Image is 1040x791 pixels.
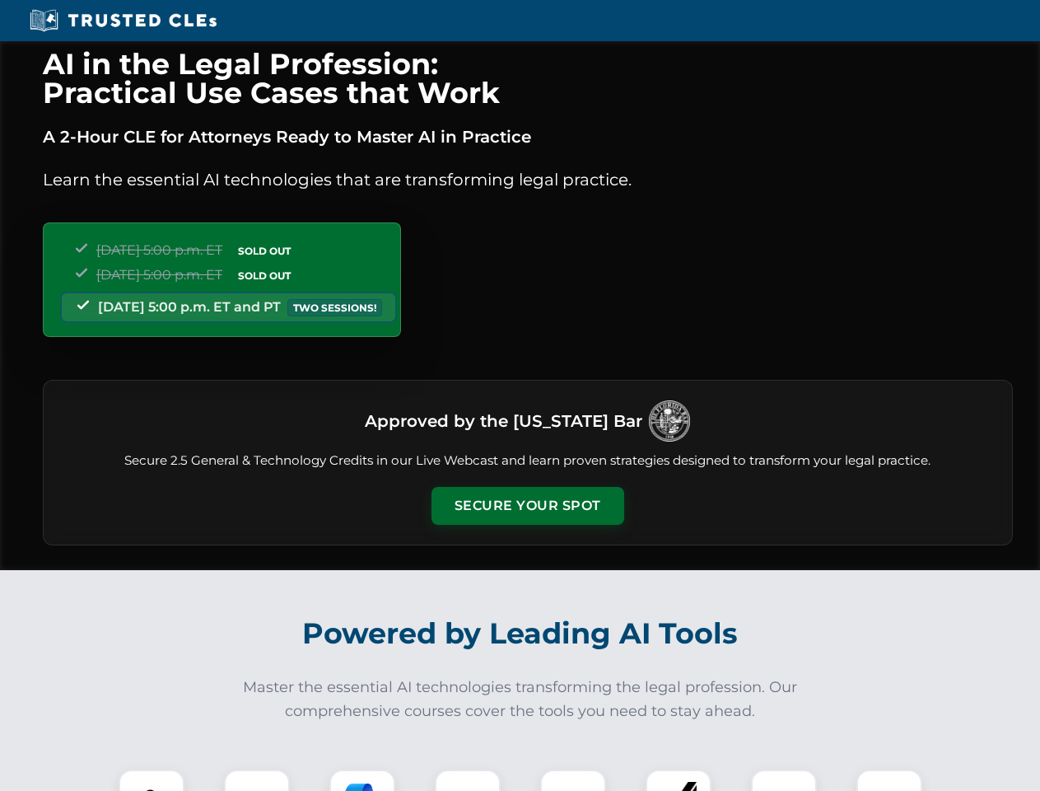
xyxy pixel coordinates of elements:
p: Master the essential AI technologies transforming the legal profession. Our comprehensive courses... [232,676,809,723]
img: Logo [649,400,690,442]
button: Secure Your Spot [431,487,624,525]
h3: Approved by the [US_STATE] Bar [365,406,642,436]
h2: Powered by Leading AI Tools [64,605,977,662]
span: [DATE] 5:00 p.m. ET [96,267,222,283]
span: SOLD OUT [232,242,296,260]
p: Learn the essential AI technologies that are transforming legal practice. [43,166,1013,193]
img: Trusted CLEs [25,8,222,33]
h1: AI in the Legal Profession: Practical Use Cases that Work [43,49,1013,107]
p: A 2-Hour CLE for Attorneys Ready to Master AI in Practice [43,124,1013,150]
span: [DATE] 5:00 p.m. ET [96,242,222,258]
p: Secure 2.5 General & Technology Credits in our Live Webcast and learn proven strategies designed ... [63,452,992,470]
span: SOLD OUT [232,267,296,284]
